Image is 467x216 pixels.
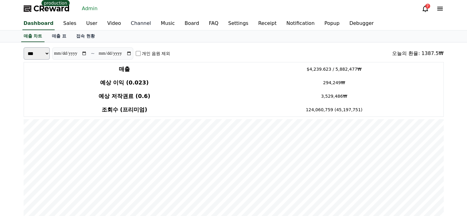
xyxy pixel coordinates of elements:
h4: 조회수 (프리미엄) [26,105,223,114]
a: CReward [24,4,70,14]
a: Sales [58,17,81,30]
span: Home [16,182,26,187]
a: User [81,17,102,30]
td: $4,239.623 / 5,882,477₩ [225,62,443,76]
div: 7 [425,4,430,9]
a: Messages [41,172,79,188]
p: ~ [91,50,95,57]
a: 7 [422,5,429,12]
h4: 예상 저작권료 (0.6) [26,92,223,100]
a: Debugger [344,17,379,30]
a: Music [156,17,180,30]
a: Admin [80,4,100,14]
label: 개인 음원 제외 [142,50,170,57]
a: Notification [282,17,320,30]
h4: 매출 [26,65,223,73]
a: Settings [79,172,118,188]
div: 오늘의 환율: 1387.5₩ [392,50,443,57]
a: Settings [223,17,253,30]
a: 접속 현황 [71,30,100,42]
a: Receipt [253,17,282,30]
a: 매출 표 [47,30,71,42]
span: Settings [91,182,106,187]
a: Video [102,17,126,30]
td: 294,249₩ [225,76,443,89]
a: 매출 차트 [21,30,45,42]
a: Board [180,17,204,30]
a: FAQ [204,17,223,30]
span: CReward [33,4,70,14]
a: Channel [126,17,156,30]
a: Popup [319,17,344,30]
td: 3,529,486₩ [225,89,443,103]
td: 124,060,759 (45,197,751) [225,103,443,117]
h4: 예상 이익 (0.023) [26,78,223,87]
a: Dashboard [22,17,55,30]
span: Messages [51,182,69,187]
a: Home [2,172,41,188]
